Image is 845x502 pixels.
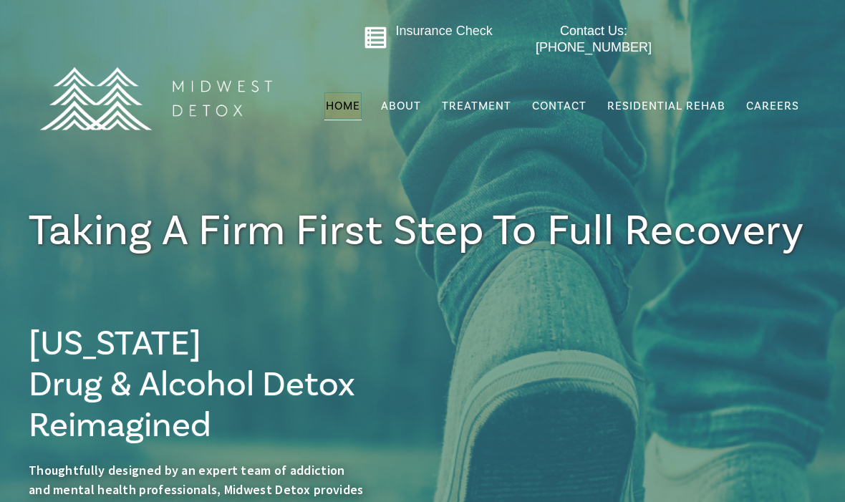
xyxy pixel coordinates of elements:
span: [US_STATE] Drug & Alcohol Detox Reimagined [29,322,355,448]
span: Taking a firm First Step To full Recovery [29,203,804,259]
span: Careers [746,99,799,113]
span: Home [326,99,360,113]
span: Contact Us: [PHONE_NUMBER] [536,24,652,54]
a: Treatment [440,92,513,120]
a: Insurance Check [396,24,493,38]
a: Residential Rehab [606,92,727,120]
span: Treatment [442,100,511,112]
a: Contact [531,92,588,120]
span: About [381,100,421,112]
a: Home [324,92,362,120]
a: Go to midwestdetox.com/message-form-page/ [364,26,387,54]
span: Contact [532,100,586,112]
a: Careers [745,92,801,120]
span: Residential Rehab [607,99,725,113]
a: Contact Us: [PHONE_NUMBER] [506,23,682,57]
img: MD Logo Horitzontal white-01 (1) (1) [30,36,281,161]
a: About [380,92,422,120]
